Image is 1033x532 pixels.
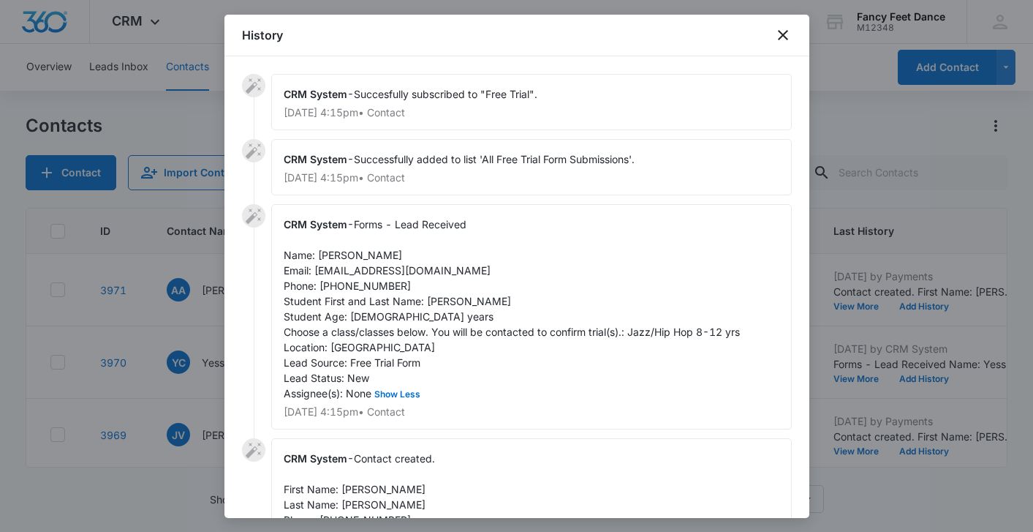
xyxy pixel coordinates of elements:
[284,153,347,165] span: CRM System
[284,173,779,183] p: [DATE] 4:15pm • Contact
[271,74,792,130] div: -
[284,452,347,465] span: CRM System
[354,88,537,100] span: Succesfully subscribed to "Free Trial".
[284,218,347,231] span: CRM System
[271,204,792,430] div: -
[271,139,792,195] div: -
[284,407,779,417] p: [DATE] 4:15pm • Contact
[284,108,779,118] p: [DATE] 4:15pm • Contact
[354,153,635,165] span: Successfully added to list 'All Free Trial Form Submissions'.
[774,26,792,44] button: close
[284,88,347,100] span: CRM System
[371,390,423,399] button: Show Less
[242,26,283,44] h1: History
